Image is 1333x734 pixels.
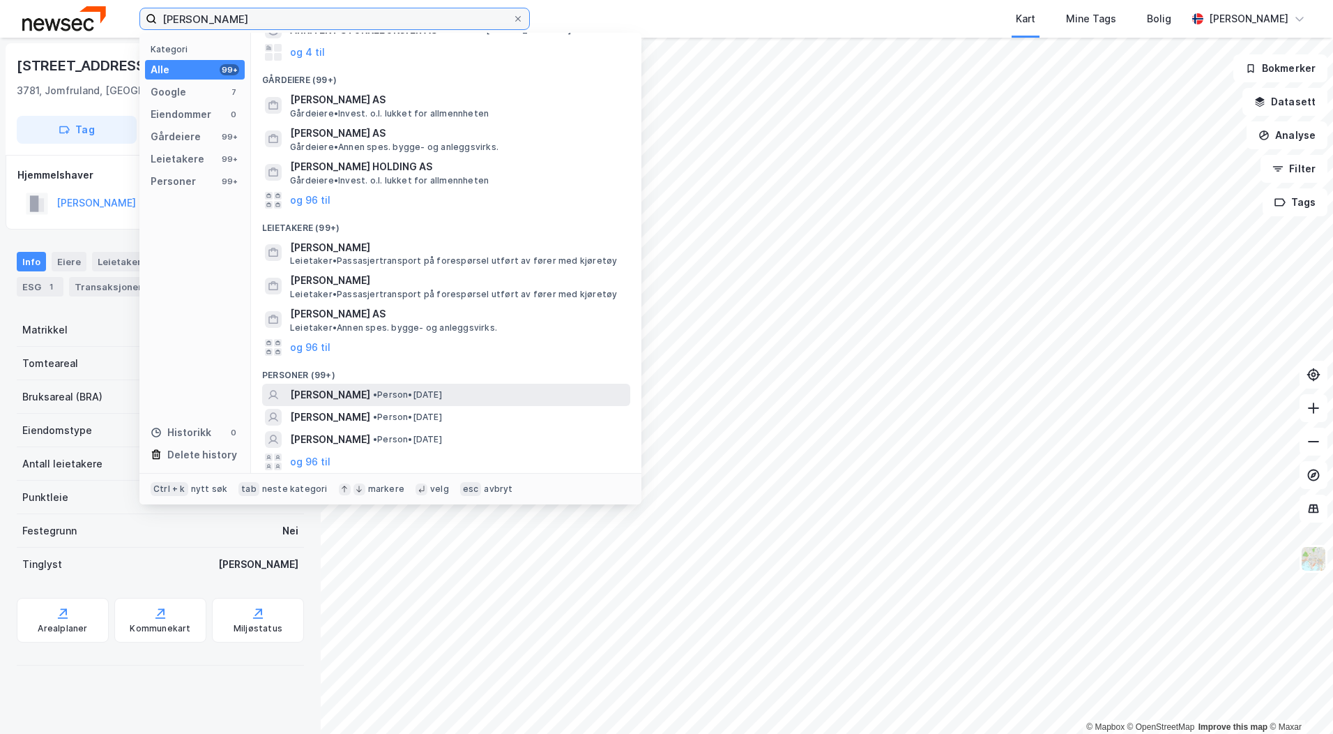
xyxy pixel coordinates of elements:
[440,24,444,35] span: •
[220,131,239,142] div: 99+
[290,142,498,153] span: Gårdeiere • Annen spes. bygge- og anleggsvirks.
[218,556,298,573] div: [PERSON_NAME]
[22,355,78,372] div: Tomteareal
[92,252,153,271] div: Leietakere
[290,158,625,175] span: [PERSON_NAME] HOLDING AS
[130,623,190,634] div: Kommunekart
[151,61,169,78] div: Alle
[1263,667,1333,734] div: Kontrollprogram for chat
[290,431,370,448] span: [PERSON_NAME]
[373,389,377,400] span: •
[1127,722,1195,732] a: OpenStreetMap
[290,409,370,426] span: [PERSON_NAME]
[373,434,442,445] span: Person • [DATE]
[290,454,330,470] button: og 96 til
[69,277,165,297] div: Transaksjoner
[373,389,442,400] span: Person • [DATE]
[220,153,239,165] div: 99+
[191,484,228,495] div: nytt søk
[228,109,239,120] div: 0
[22,489,68,506] div: Punktleie
[220,64,239,75] div: 99+
[430,484,449,495] div: velg
[1263,188,1327,216] button: Tags
[290,91,625,108] span: [PERSON_NAME] AS
[484,484,512,495] div: avbryt
[151,84,186,100] div: Google
[22,422,92,439] div: Eiendomstype
[1242,88,1327,116] button: Datasett
[1086,722,1125,732] a: Mapbox
[22,456,102,472] div: Antall leietakere
[1263,667,1333,734] iframe: Chat Widget
[22,389,102,405] div: Bruksareal (BRA)
[290,192,330,209] button: og 96 til
[460,482,482,496] div: esc
[368,484,404,495] div: markere
[373,412,442,423] span: Person • [DATE]
[167,447,237,463] div: Delete history
[1147,10,1171,27] div: Bolig
[17,116,137,144] button: Tag
[290,289,617,300] span: Leietaker • Passasjertransport på forespørsel utført av fører med kjøretøy
[251,359,641,384] div: Personer (99+)
[290,125,625,142] span: [PERSON_NAME] AS
[220,176,239,187] div: 99+
[1016,10,1035,27] div: Kart
[1209,10,1288,27] div: [PERSON_NAME]
[373,434,377,444] span: •
[290,175,489,186] span: Gårdeiere • Invest. o.l. lukket for allmennheten
[1247,121,1327,149] button: Analyse
[151,482,188,496] div: Ctrl + k
[52,252,86,271] div: Eiere
[1233,54,1327,82] button: Bokmerker
[290,322,497,334] span: Leietaker • Annen spes. bygge- og anleggsvirks.
[228,87,239,98] div: 7
[22,322,68,338] div: Matrikkel
[290,239,625,256] span: [PERSON_NAME]
[290,387,370,403] span: [PERSON_NAME]
[17,277,63,297] div: ESG
[234,623,282,634] div: Miljøstatus
[151,173,196,190] div: Personer
[44,280,58,294] div: 1
[38,623,87,634] div: Arealplaner
[290,255,617,267] span: Leietaker • Passasjertransport på forespørsel utført av fører med kjøretøy
[1260,155,1327,183] button: Filter
[151,424,211,441] div: Historikk
[373,412,377,422] span: •
[262,484,328,495] div: neste kategori
[22,556,62,573] div: Tinglyst
[151,151,204,167] div: Leietakere
[251,211,641,237] div: Leietakere (99+)
[290,306,625,322] span: [PERSON_NAME] AS
[251,63,641,89] div: Gårdeiere (99+)
[17,167,303,183] div: Hjemmelshaver
[290,108,489,119] span: Gårdeiere • Invest. o.l. lukket for allmennheten
[151,128,201,145] div: Gårdeiere
[290,272,625,289] span: [PERSON_NAME]
[1198,722,1267,732] a: Improve this map
[22,6,106,31] img: newsec-logo.f6e21ccffca1b3a03d2d.png
[228,427,239,438] div: 0
[1300,546,1327,572] img: Z
[282,523,298,539] div: Nei
[151,44,245,54] div: Kategori
[17,252,46,271] div: Info
[290,44,325,61] button: og 4 til
[17,82,207,99] div: 3781, Jomfruland, [GEOGRAPHIC_DATA]
[151,106,211,123] div: Eiendommer
[1066,10,1116,27] div: Mine Tags
[238,482,259,496] div: tab
[290,339,330,356] button: og 96 til
[17,54,153,77] div: [STREET_ADDRESS]
[157,8,512,29] input: Søk på adresse, matrikkel, gårdeiere, leietakere eller personer
[22,523,77,539] div: Festegrunn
